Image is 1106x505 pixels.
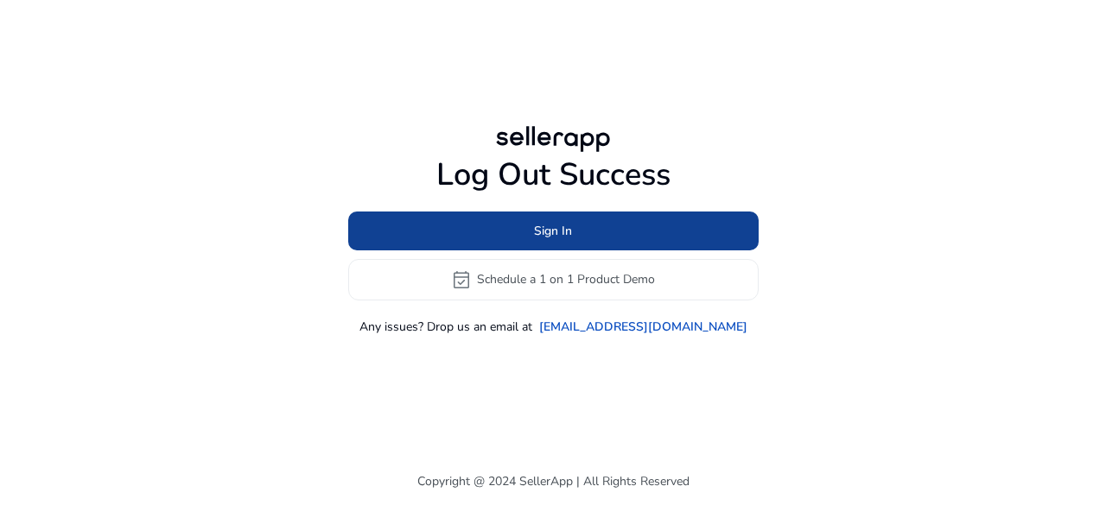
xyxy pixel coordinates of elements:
p: Any issues? Drop us an email at [359,318,532,336]
a: [EMAIL_ADDRESS][DOMAIN_NAME] [539,318,747,336]
button: event_availableSchedule a 1 on 1 Product Demo [348,259,759,300]
span: Sign In [534,222,572,240]
button: Sign In [348,211,759,250]
h1: Log Out Success [348,156,759,193]
span: event_available [451,269,472,290]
